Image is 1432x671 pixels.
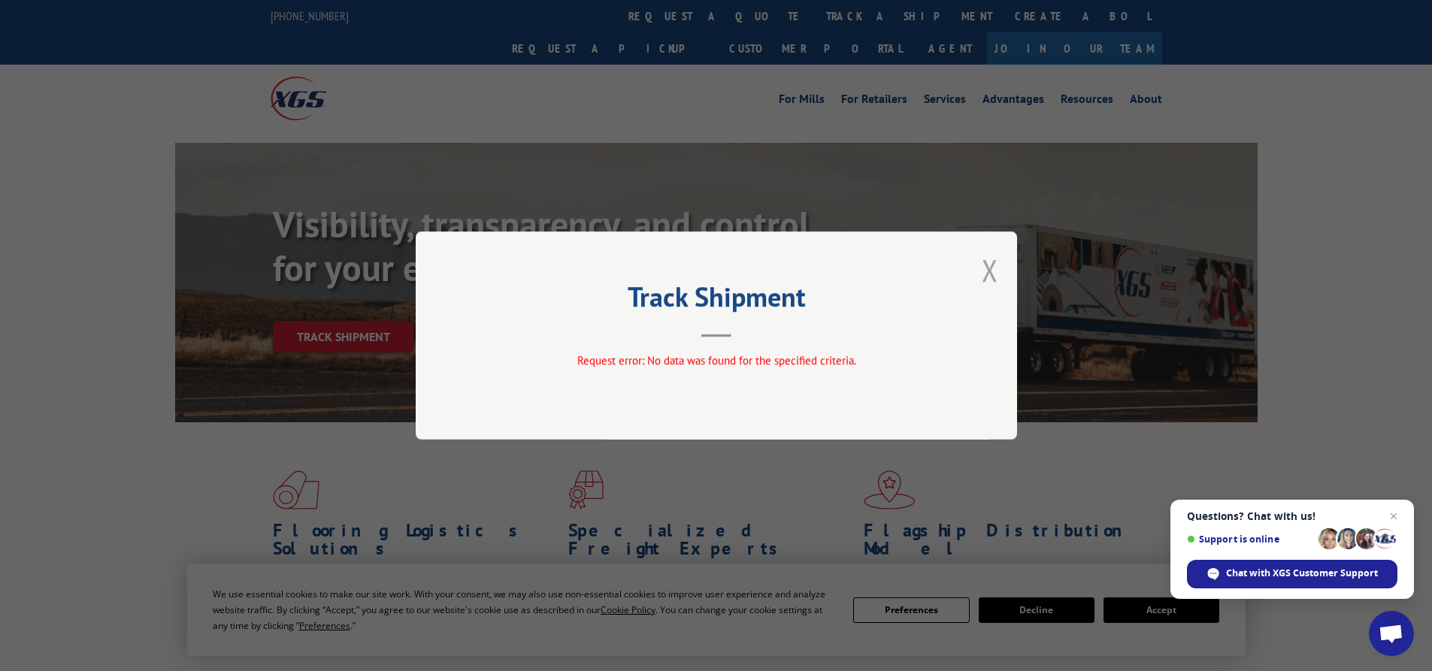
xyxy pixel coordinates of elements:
span: Support is online [1187,533,1313,545]
span: Request error: No data was found for the specified criteria. [577,353,855,367]
span: Questions? Chat with us! [1187,510,1397,522]
div: Open chat [1369,611,1414,656]
h2: Track Shipment [491,286,942,315]
span: Close chat [1385,507,1403,525]
span: Chat with XGS Customer Support [1226,567,1378,580]
div: Chat with XGS Customer Support [1187,560,1397,588]
button: Close modal [982,250,998,290]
